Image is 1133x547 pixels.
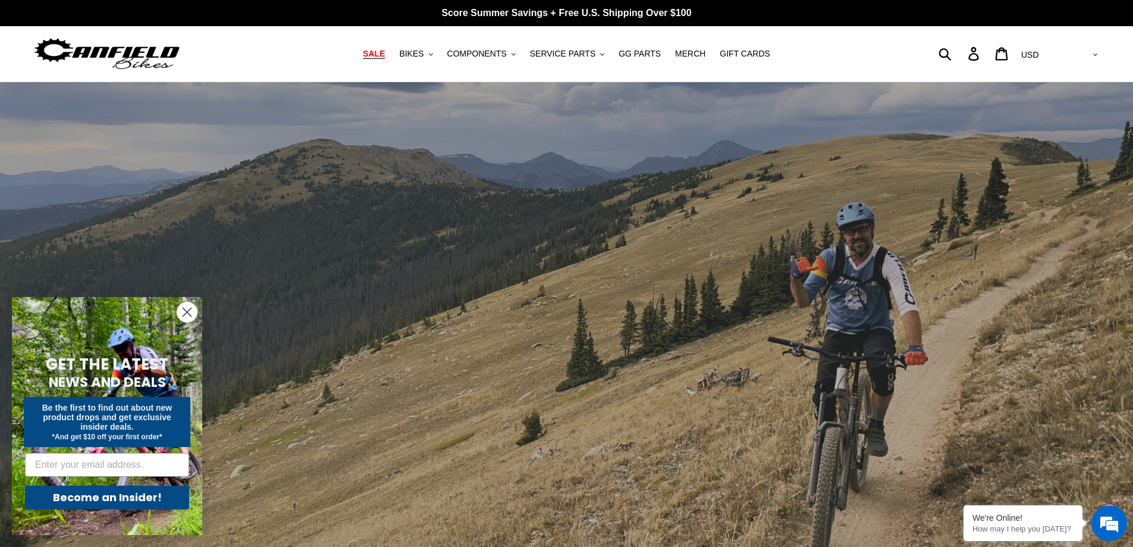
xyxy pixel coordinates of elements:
img: Canfield Bikes [33,35,181,73]
button: BIKES [393,46,438,62]
a: SALE [357,46,391,62]
span: GIFT CARDS [720,49,770,59]
span: COMPONENTS [447,49,507,59]
a: GIFT CARDS [714,46,776,62]
p: How may I help you today? [972,524,1074,533]
div: Navigation go back [13,65,31,83]
span: GG PARTS [619,49,661,59]
span: GET THE LATEST [46,354,168,375]
button: SERVICE PARTS [524,46,610,62]
button: COMPONENTS [441,46,522,62]
span: NEWS AND DEALS [49,373,166,392]
input: Enter your email address [25,453,189,477]
span: MERCH [675,49,705,59]
div: We're Online! [972,513,1074,523]
div: Chat with us now [80,67,218,82]
a: MERCH [669,46,711,62]
span: SALE [363,49,385,59]
img: d_696896380_company_1647369064580_696896380 [38,60,68,89]
textarea: Type your message and hit 'Enter' [6,325,227,367]
a: GG PARTS [613,46,667,62]
span: SERVICE PARTS [530,49,595,59]
span: We're online! [69,150,164,270]
div: Minimize live chat window [195,6,224,35]
button: Become an Insider! [25,486,189,510]
span: Be the first to find out about new product drops and get exclusive insider deals. [42,403,172,432]
input: Search [945,40,975,67]
span: BIKES [399,49,423,59]
span: *And get $10 off your first order* [52,433,162,441]
button: Close dialog [177,302,197,323]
